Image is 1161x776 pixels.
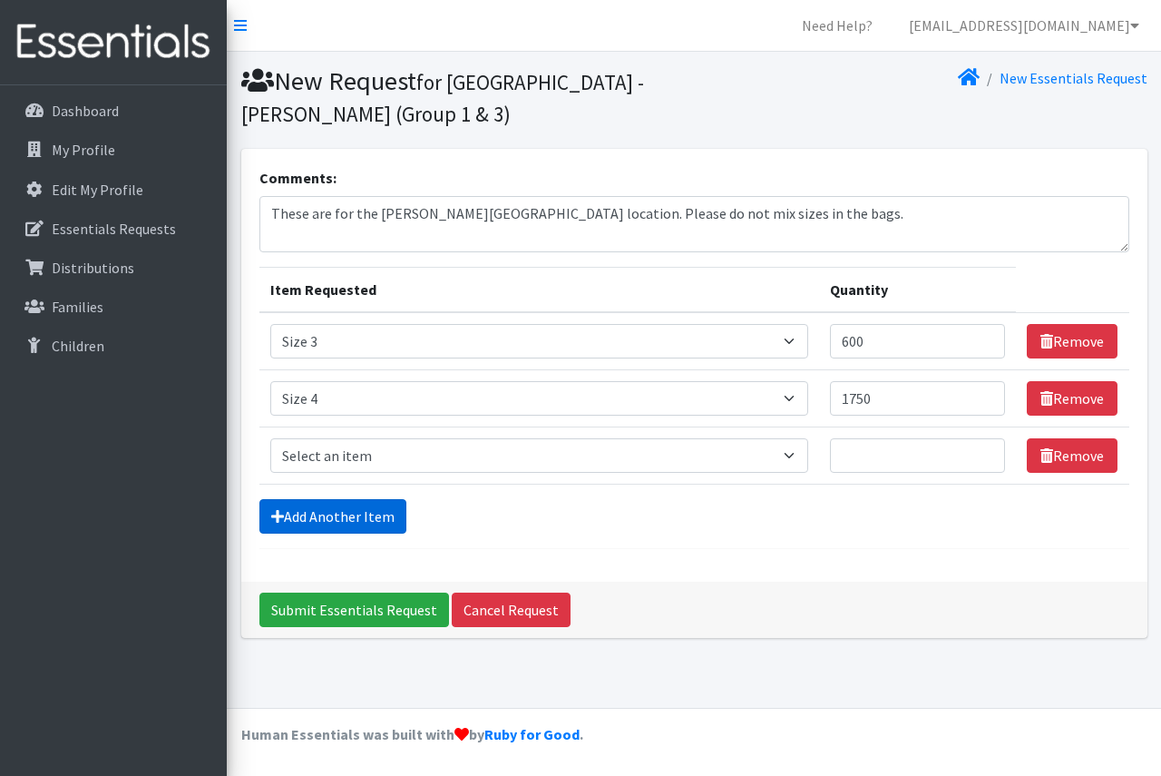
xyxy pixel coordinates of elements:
[241,69,644,127] small: for [GEOGRAPHIC_DATA] - [PERSON_NAME] (Group 1 & 3)
[7,289,220,325] a: Families
[52,220,176,238] p: Essentials Requests
[241,65,688,128] h1: New Request
[52,259,134,277] p: Distributions
[259,268,819,313] th: Item Requested
[52,102,119,120] p: Dashboard
[484,725,580,743] a: Ruby for Good
[7,93,220,129] a: Dashboard
[259,499,406,534] a: Add Another Item
[787,7,887,44] a: Need Help?
[52,181,143,199] p: Edit My Profile
[7,211,220,247] a: Essentials Requests
[894,7,1154,44] a: [EMAIL_ADDRESS][DOMAIN_NAME]
[7,12,220,73] img: HumanEssentials
[7,250,220,286] a: Distributions
[7,328,220,364] a: Children
[52,141,115,159] p: My Profile
[452,593,571,627] a: Cancel Request
[1027,438,1117,473] a: Remove
[7,172,220,208] a: Edit My Profile
[7,132,220,168] a: My Profile
[259,593,449,627] input: Submit Essentials Request
[52,337,104,355] p: Children
[1027,324,1117,359] a: Remove
[241,725,583,743] strong: Human Essentials was built with by .
[819,268,1017,313] th: Quantity
[1027,381,1117,416] a: Remove
[259,167,337,189] label: Comments:
[1000,69,1147,87] a: New Essentials Request
[52,298,103,316] p: Families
